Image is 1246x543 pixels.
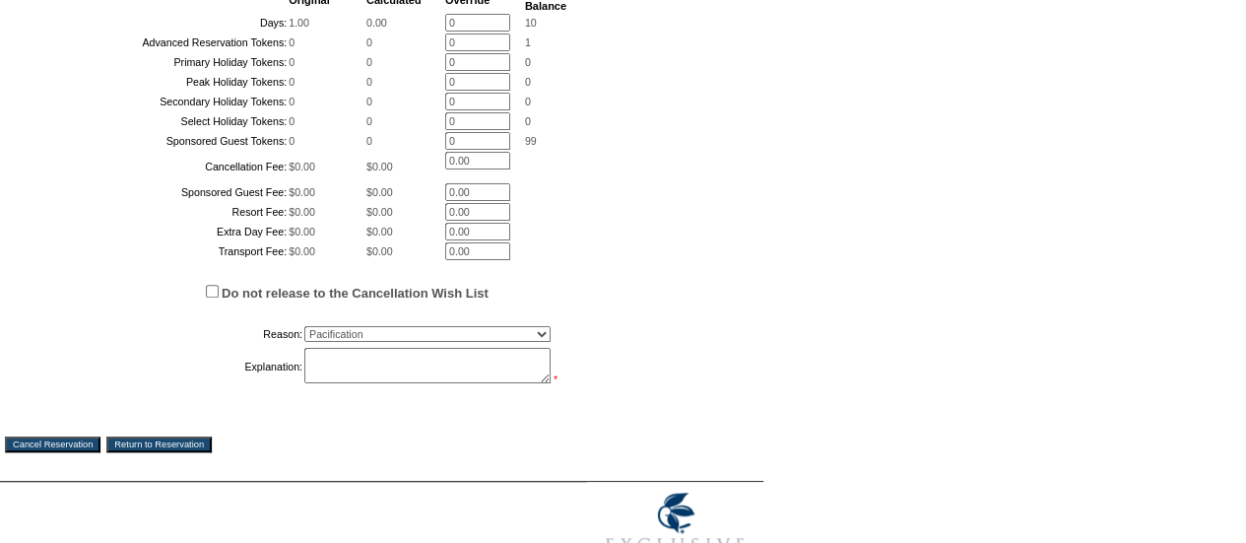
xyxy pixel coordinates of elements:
[366,161,393,172] span: $0.00
[289,36,295,48] span: 0
[366,245,393,257] span: $0.00
[289,226,315,238] span: $0.00
[56,132,287,150] td: Sponsored Guest Tokens:
[289,245,315,257] span: $0.00
[56,34,287,51] td: Advanced Reservation Tokens:
[366,56,372,68] span: 0
[56,53,287,71] td: Primary Holiday Tokens:
[366,206,393,218] span: $0.00
[366,226,393,238] span: $0.00
[366,115,372,127] span: 0
[366,96,372,107] span: 0
[525,135,537,147] span: 99
[56,112,287,130] td: Select Holiday Tokens:
[56,203,287,221] td: Resort Fee:
[56,183,287,201] td: Sponsored Guest Fee:
[56,322,302,346] td: Reason:
[56,14,287,32] td: Days:
[289,135,295,147] span: 0
[289,206,315,218] span: $0.00
[525,17,537,29] span: 10
[289,17,309,29] span: 1.00
[56,73,287,91] td: Peak Holiday Tokens:
[56,152,287,181] td: Cancellation Fee:
[525,56,531,68] span: 0
[289,56,295,68] span: 0
[222,286,489,301] label: Do not release to the Cancellation Wish List
[366,76,372,88] span: 0
[56,223,287,240] td: Extra Day Fee:
[366,135,372,147] span: 0
[289,96,295,107] span: 0
[289,76,295,88] span: 0
[56,348,302,385] td: Explanation:
[366,36,372,48] span: 0
[525,115,531,127] span: 0
[56,242,287,260] td: Transport Fee:
[289,115,295,127] span: 0
[366,186,393,198] span: $0.00
[525,36,531,48] span: 1
[5,437,100,452] input: Cancel Reservation
[106,437,212,452] input: Return to Reservation
[525,76,531,88] span: 0
[366,17,387,29] span: 0.00
[56,93,287,110] td: Secondary Holiday Tokens:
[525,96,531,107] span: 0
[289,161,315,172] span: $0.00
[289,186,315,198] span: $0.00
